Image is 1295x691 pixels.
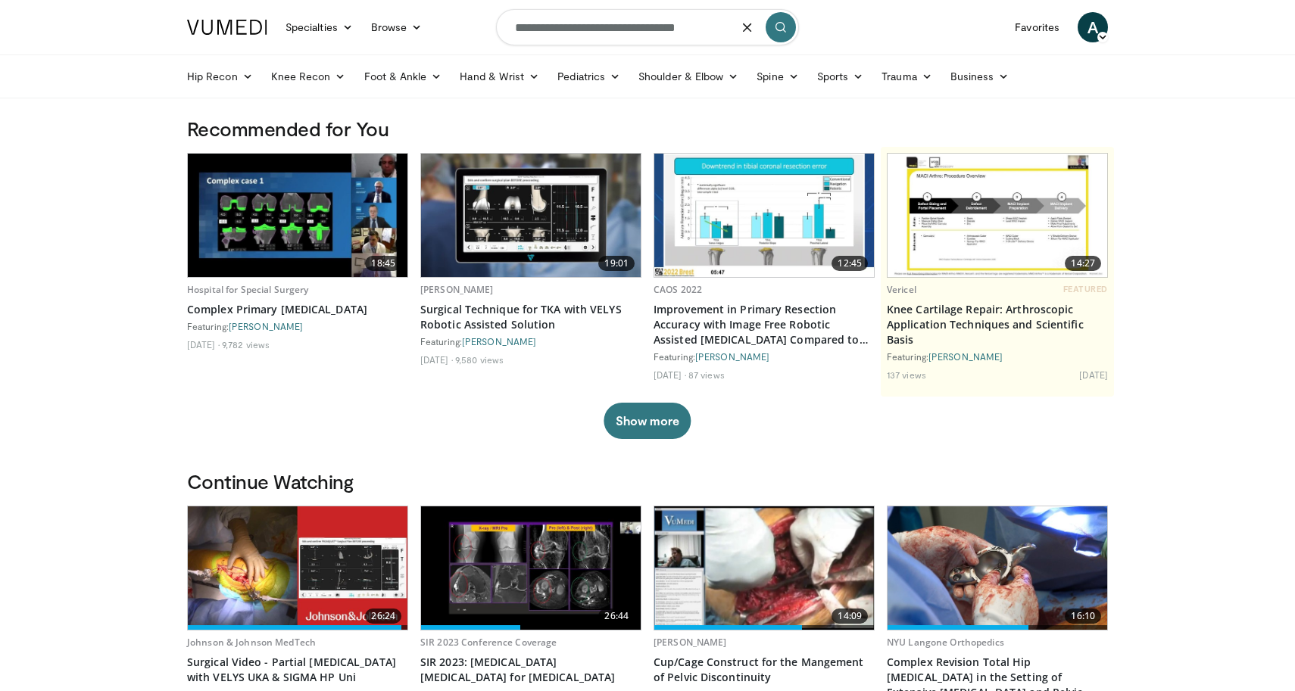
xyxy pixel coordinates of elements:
[747,61,807,92] a: Spine
[832,256,868,271] span: 12:45
[654,154,874,277] img: ca14c647-ecd2-4574-9d02-68b4a0b8f4b2.620x360_q85_upscale.jpg
[188,154,407,277] img: e4f1a5b7-268b-4559-afc9-fa94e76e0451.620x360_q85_upscale.jpg
[187,302,408,317] a: Complex Primary [MEDICAL_DATA]
[888,506,1107,630] a: 16:10
[496,9,799,45] input: Search topics, interventions
[654,506,874,630] img: 280228_0002_1.png.620x360_q85_upscale.jpg
[888,154,1107,277] a: 14:27
[888,506,1107,630] img: da0298d2-eea9-4b04-ba7d-a565bdd14fff.jpg.620x360_q85_upscale.jpg
[654,369,686,381] li: [DATE]
[365,609,401,624] span: 26:24
[654,506,874,630] a: 14:09
[872,61,941,92] a: Trauma
[629,61,747,92] a: Shoulder & Elbow
[654,283,702,296] a: CAOS 2022
[187,469,1108,493] h3: Continue Watching
[1065,609,1101,624] span: 16:10
[887,369,926,381] li: 137 views
[887,636,1004,649] a: NYU Langone Orthopedics
[654,350,875,363] div: Featuring:
[420,283,494,296] a: [PERSON_NAME]
[888,154,1107,277] img: 2444198d-1b18-4a77-bb67-3e21827492e5.620x360_q85_upscale.jpg
[421,506,641,630] img: be6b0377-cdfe-4f7b-8050-068257d09c09.620x360_q85_upscale.jpg
[1065,256,1101,271] span: 14:27
[420,655,641,685] a: SIR 2023: [MEDICAL_DATA] [MEDICAL_DATA] for [MEDICAL_DATA]
[654,655,875,685] a: Cup/Cage Construct for the Mangement of Pelvic Discontinuity
[365,256,401,271] span: 18:45
[1006,12,1069,42] a: Favorites
[654,302,875,347] a: Improvement in Primary Resection Accuracy with Image Free Robotic Assisted [MEDICAL_DATA] Compare...
[187,636,316,649] a: Johnson & Johnson MedTech
[355,61,451,92] a: Foot & Ankle
[1078,12,1108,42] a: A
[420,636,557,649] a: SIR 2023 Conference Coverage
[604,403,691,439] button: Show more
[695,351,769,362] a: [PERSON_NAME]
[178,61,262,92] a: Hip Recon
[808,61,873,92] a: Sports
[654,636,727,649] a: [PERSON_NAME]
[928,351,1003,362] a: [PERSON_NAME]
[187,338,220,350] li: [DATE]
[654,154,874,277] a: 12:45
[262,61,355,92] a: Knee Recon
[187,655,408,685] a: Surgical Video - Partial [MEDICAL_DATA] with VELYS UKA & SIGMA HP Uni
[462,336,536,347] a: [PERSON_NAME]
[598,609,635,624] span: 26:44
[187,320,408,332] div: Featuring:
[222,338,270,350] li: 9,782 views
[362,12,432,42] a: Browse
[688,369,725,381] li: 87 views
[1063,284,1108,294] span: FEATURED
[421,506,641,630] a: 26:44
[832,609,868,624] span: 14:09
[421,154,641,277] img: eceb7001-a1fd-4eee-9439-5c217dec2c8d.620x360_q85_upscale.jpg
[420,335,641,347] div: Featuring:
[187,20,267,35] img: VuMedi Logo
[420,302,641,332] a: Surgical Technique for TKA with VELYS Robotic Assisted Solution
[229,321,303,331] a: [PERSON_NAME]
[420,353,453,366] li: [DATE]
[548,61,629,92] a: Pediatrics
[421,154,641,277] a: 19:01
[187,117,1108,141] h3: Recommended for You
[188,506,407,630] a: 26:24
[941,61,1019,92] a: Business
[455,353,504,366] li: 9,580 views
[451,61,548,92] a: Hand & Wrist
[887,350,1108,363] div: Featuring:
[1079,369,1108,381] li: [DATE]
[887,283,916,296] a: Vericel
[276,12,362,42] a: Specialties
[887,302,1108,347] a: Knee Cartilage Repair: Arthroscopic Application Techniques and Scientific Basis
[188,506,407,630] img: 470f1708-61b8-42d5-b262-e720e03fa3ff.620x360_q85_upscale.jpg
[187,283,308,296] a: Hospital for Special Surgery
[188,154,407,277] a: 18:45
[598,256,635,271] span: 19:01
